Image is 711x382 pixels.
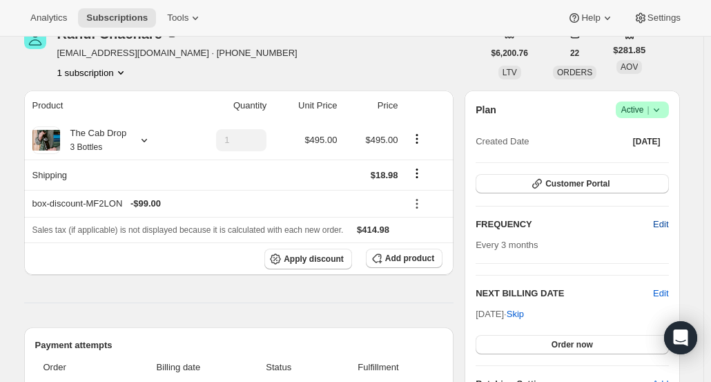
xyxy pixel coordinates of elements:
[406,166,428,181] button: Shipping actions
[57,27,179,41] div: Rahul Chachare
[613,44,645,57] span: $281.85
[476,103,496,117] h2: Plan
[366,249,442,268] button: Add product
[24,90,184,121] th: Product
[30,12,67,23] span: Analytics
[406,131,428,146] button: Product actions
[507,307,524,321] span: Skip
[78,8,156,28] button: Subscriptions
[357,225,389,235] span: $414.98
[476,240,538,250] span: Every 3 months
[264,249,352,269] button: Apply discount
[159,8,211,28] button: Tools
[552,339,593,350] span: Order now
[581,12,600,23] span: Help
[86,12,148,23] span: Subscriptions
[503,68,517,77] span: LTV
[371,170,398,180] span: $18.98
[22,8,75,28] button: Analytics
[341,90,402,121] th: Price
[35,338,443,352] h2: Payment attempts
[647,12,681,23] span: Settings
[621,103,663,117] span: Active
[633,136,661,147] span: [DATE]
[562,44,587,63] button: 22
[498,303,532,325] button: Skip
[32,225,344,235] span: Sales tax (if applicable) is not displayed because it is calculated with each new order.
[491,48,528,59] span: $6,200.76
[559,8,622,28] button: Help
[32,197,398,211] div: box-discount-MF2LON
[60,126,127,154] div: The Cab Drop
[545,178,610,189] span: Customer Portal
[24,27,46,49] span: Rahul Chachare
[647,104,649,115] span: |
[476,309,524,319] span: [DATE] ·
[570,48,579,59] span: 22
[271,90,341,121] th: Unit Price
[57,46,298,60] span: [EMAIL_ADDRESS][DOMAIN_NAME] · [PHONE_NUMBER]
[167,12,188,23] span: Tools
[385,253,434,264] span: Add product
[664,321,697,354] div: Open Intercom Messenger
[304,135,337,145] span: $495.00
[244,361,314,374] span: Status
[121,361,235,374] span: Billing date
[625,132,669,151] button: [DATE]
[183,90,271,121] th: Quantity
[621,62,638,72] span: AOV
[365,135,398,145] span: $495.00
[130,197,161,211] span: - $99.00
[322,361,434,374] span: Fulfillment
[557,68,592,77] span: ORDERS
[476,287,653,300] h2: NEXT BILLING DATE
[70,142,103,152] small: 3 Bottles
[653,218,668,231] span: Edit
[476,174,668,193] button: Customer Portal
[476,135,529,149] span: Created Date
[284,254,344,265] span: Apply discount
[645,213,676,236] button: Edit
[625,8,689,28] button: Settings
[483,44,536,63] button: $6,200.76
[24,160,184,190] th: Shipping
[476,218,653,231] h2: FREQUENCY
[57,66,128,79] button: Product actions
[476,335,668,354] button: Order now
[653,287,668,300] button: Edit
